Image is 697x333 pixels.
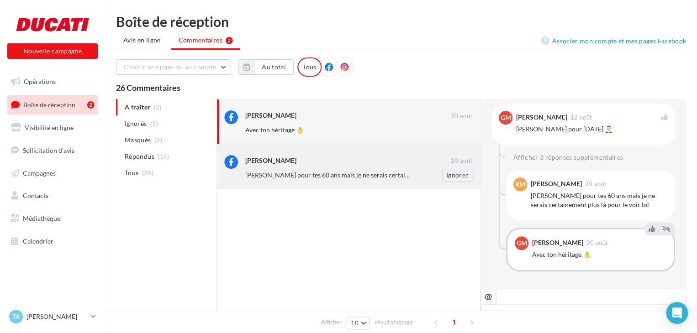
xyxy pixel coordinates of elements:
[5,186,100,205] a: Contacts
[451,112,472,120] span: 20 août
[87,101,94,109] div: 2
[451,157,472,165] span: 20 août
[238,59,294,75] button: Au total
[254,59,294,75] button: Au total
[7,308,98,325] a: TA [PERSON_NAME]
[23,214,60,222] span: Médiathèque
[586,240,608,246] span: 20 août
[532,239,583,246] div: [PERSON_NAME]
[12,312,20,321] span: TA
[7,43,98,59] button: Nouvelle campagne
[125,152,154,161] span: Répondus
[516,114,567,120] div: [PERSON_NAME]
[23,192,48,199] span: Contacts
[5,141,100,160] a: Sollicitation d'avis
[531,191,668,209] div: [PERSON_NAME] pour tes 60 ans mais je ne serais certainement plus là pour le voir lol
[531,181,582,187] div: [PERSON_NAME]
[23,146,74,154] span: Sollicitation d'avis
[5,118,100,137] a: Visibilité en ligne
[532,250,666,259] div: Avec ton héritage 👌
[351,319,359,327] span: 10
[501,113,511,122] span: GM
[116,59,231,75] button: Choisir une page ou un compte
[245,171,489,179] span: [PERSON_NAME] pour tes 60 ans mais je ne serais certainement plus là pour le voir lol
[5,164,100,183] a: Campagnes
[23,237,53,245] span: Calendrier
[515,180,525,189] span: RM
[585,181,607,187] span: 20 août
[5,232,100,251] a: Calendrier
[510,152,627,163] button: Afficher 3 réponses supplémentaires
[150,120,158,127] span: (9)
[25,124,74,131] span: Visibilité en ligne
[321,318,342,327] span: Afficher
[447,315,461,329] span: 1
[481,289,496,304] button: @
[541,36,686,47] a: Associer mon compte et mes pages Facebook
[517,239,527,248] span: GM
[142,169,153,177] span: (26)
[154,136,162,144] span: (2)
[26,312,87,321] p: [PERSON_NAME]
[123,36,161,45] span: Avis en ligne
[124,63,216,71] span: Choisir une page ou un compte
[5,95,100,114] a: Boîte de réception2
[23,100,75,108] span: Boîte de réception
[116,15,686,28] div: Boîte de réception
[245,156,296,165] div: [PERSON_NAME]
[125,168,138,177] span: Tous
[5,72,100,91] a: Opérations
[570,114,592,120] span: 12 août
[125,119,147,128] span: Ignorés
[516,125,668,134] div: [PERSON_NAME] pour [DATE] 🎅
[297,57,322,77] div: Tous
[245,111,296,120] div: [PERSON_NAME]
[442,169,472,182] button: Ignorer
[125,135,151,145] span: Masqués
[116,83,686,92] div: 26 Commentaires
[5,209,100,228] a: Médiathèque
[23,169,56,177] span: Campagnes
[666,302,688,324] div: Open Intercom Messenger
[485,292,492,300] i: @
[158,153,169,160] span: (14)
[24,78,56,85] span: Opérations
[347,317,370,329] button: 10
[375,318,413,327] span: résultats/page
[245,126,304,134] span: Avec ton héritage 👌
